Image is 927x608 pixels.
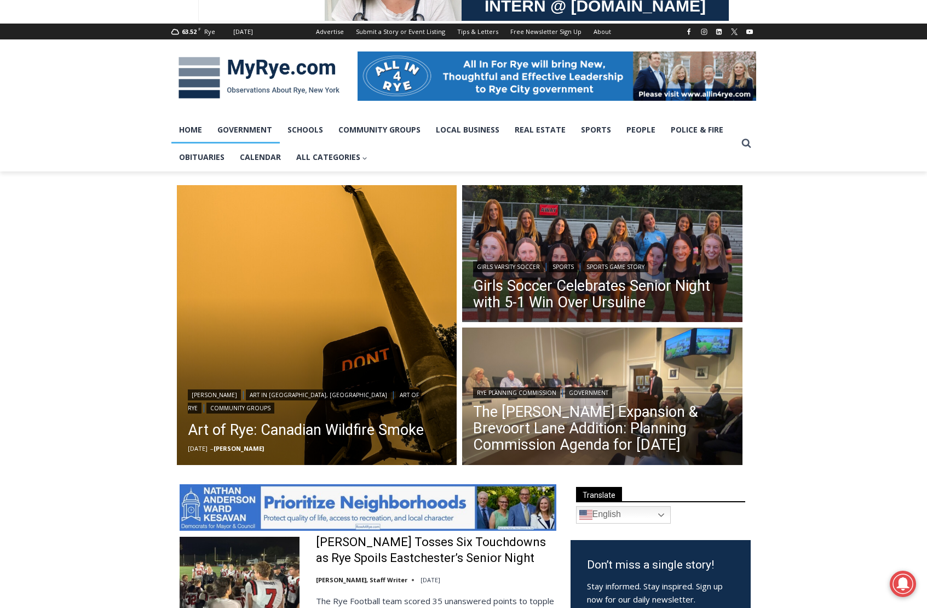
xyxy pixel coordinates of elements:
[182,27,197,36] span: 63.52
[210,116,280,144] a: Government
[128,93,133,104] div: 6
[588,24,617,39] a: About
[188,387,446,414] div: | | |
[277,1,517,106] div: "The first chef I interviewed talked about coming to [GEOGRAPHIC_DATA] from [GEOGRAPHIC_DATA] in ...
[473,387,560,398] a: Rye Planning Commission
[310,24,350,39] a: Advertise
[171,49,347,106] img: MyRye.com
[743,25,756,38] a: YouTube
[171,116,736,171] nav: Primary Navigation
[198,26,201,32] span: F
[280,116,331,144] a: Schools
[421,576,440,584] time: [DATE]
[473,404,732,453] a: The [PERSON_NAME] Expansion & Brevoort Lane Addition: Planning Commission Agenda for [DATE]
[177,185,457,466] a: Read More Art of Rye: Canadian Wildfire Smoke
[188,389,241,400] a: [PERSON_NAME]
[587,580,734,606] p: Stay informed. Stay inspired. Sign up now for our daily newsletter.
[576,487,622,502] span: Translate
[504,24,588,39] a: Free Newsletter Sign Up
[507,116,573,144] a: Real Estate
[316,576,407,584] a: [PERSON_NAME], Staff Writer
[188,389,419,414] a: Art of Rye
[619,116,663,144] a: People
[428,116,507,144] a: Local Business
[473,261,544,272] a: Girls Varsity Soccer
[188,419,446,441] a: Art of Rye: Canadian Wildfire Smoke
[462,328,742,468] img: (PHOTO: The Osborn CEO Matt Anderson speaking at the Rye Planning Commission public hearing on Se...
[171,116,210,144] a: Home
[210,444,214,452] span: –
[286,109,508,134] span: Intern @ [DOMAIN_NAME]
[233,27,253,37] div: [DATE]
[289,144,376,171] button: Child menu of All Categories
[698,25,711,38] a: Instagram
[9,110,146,135] h4: [PERSON_NAME] Read Sanctuary Fall Fest: [DATE]
[565,387,612,398] a: Government
[473,259,732,272] div: | |
[232,144,289,171] a: Calendar
[579,508,592,521] img: en
[587,557,734,574] h3: Don’t miss a single story!
[115,93,120,104] div: 2
[204,27,215,37] div: Rye
[350,24,451,39] a: Submit a Story or Event Listing
[549,261,578,272] a: Sports
[462,185,742,325] img: (PHOTO: The 2025 Rye Girls Soccer seniors. L to R: Parker Calhoun, Claire Curran, Alessia MacKinn...
[123,93,125,104] div: /
[188,444,208,452] time: [DATE]
[736,134,756,153] button: View Search Form
[576,506,671,524] a: English
[206,403,274,414] a: Community Groups
[316,535,556,566] a: [PERSON_NAME] Tosses Six Touchdowns as Rye Spoils Eastchester’s Senior Night
[331,116,428,144] a: Community Groups
[214,444,264,452] a: [PERSON_NAME]
[462,328,742,468] a: Read More The Osborn Expansion & Brevoort Lane Addition: Planning Commission Agenda for Tuesday, ...
[171,144,232,171] a: Obituaries
[451,24,504,39] a: Tips & Letters
[310,24,617,39] nav: Secondary Navigation
[712,25,726,38] a: Linkedin
[682,25,695,38] a: Facebook
[663,116,731,144] a: Police & Fire
[263,106,531,136] a: Intern @ [DOMAIN_NAME]
[1,109,164,136] a: [PERSON_NAME] Read Sanctuary Fall Fest: [DATE]
[473,385,732,398] div: |
[573,116,619,144] a: Sports
[473,278,732,311] a: Girls Soccer Celebrates Senior Night with 5-1 Win Over Ursuline
[358,51,756,101] img: All in for Rye
[462,185,742,325] a: Read More Girls Soccer Celebrates Senior Night with 5-1 Win Over Ursuline
[728,25,741,38] a: X
[246,389,391,400] a: Art in [GEOGRAPHIC_DATA], [GEOGRAPHIC_DATA]
[115,32,158,90] div: Birds of Prey: Falcon and hawk demos
[583,261,648,272] a: Sports Game Story
[177,185,457,466] img: [PHOTO: Canadian Wildfire Smoke. Few ventured out unmasked as the skies turned an eerie orange in...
